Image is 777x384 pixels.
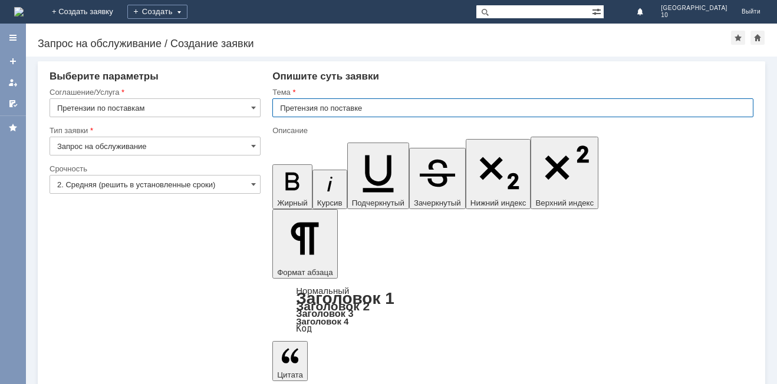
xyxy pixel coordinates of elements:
[296,299,370,313] a: Заголовок 2
[50,165,258,173] div: Срочность
[4,52,22,71] a: Создать заявку
[535,198,594,207] span: Верхний индекс
[317,198,343,207] span: Курсив
[731,31,745,45] div: Добавить в избранное
[277,268,332,277] span: Формат абзаца
[272,341,308,381] button: Цитата
[272,127,751,134] div: Описание
[50,127,258,134] div: Тип заявки
[272,287,753,333] div: Формат абзаца
[750,31,765,45] div: Сделать домашней страницей
[50,71,159,82] span: Выберите параметры
[4,94,22,113] a: Мои согласования
[277,198,308,207] span: Жирный
[661,5,727,12] span: [GEOGRAPHIC_DATA]
[409,148,466,209] button: Зачеркнутый
[531,137,598,209] button: Верхний индекс
[272,164,312,209] button: Жирный
[661,12,727,19] span: 10
[296,323,312,334] a: Код
[296,286,349,296] a: Нормальный
[127,5,187,19] div: Создать
[466,139,531,209] button: Нижний индекс
[14,7,24,16] a: Перейти на домашнюю страницу
[272,209,337,279] button: Формат абзаца
[312,170,347,209] button: Курсив
[50,88,258,96] div: Соглашение/Услуга
[14,7,24,16] img: logo
[38,38,731,49] div: Запрос на обслуживание / Создание заявки
[272,88,751,96] div: Тема
[296,308,353,319] a: Заголовок 3
[272,71,379,82] span: Опишите суть заявки
[296,289,394,307] a: Заголовок 1
[352,198,404,207] span: Подчеркнутый
[414,198,461,207] span: Зачеркнутый
[347,143,409,209] button: Подчеркнутый
[277,370,303,379] span: Цитата
[4,73,22,92] a: Мои заявки
[592,5,604,16] span: Расширенный поиск
[470,198,526,207] span: Нижний индекс
[296,316,348,326] a: Заголовок 4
